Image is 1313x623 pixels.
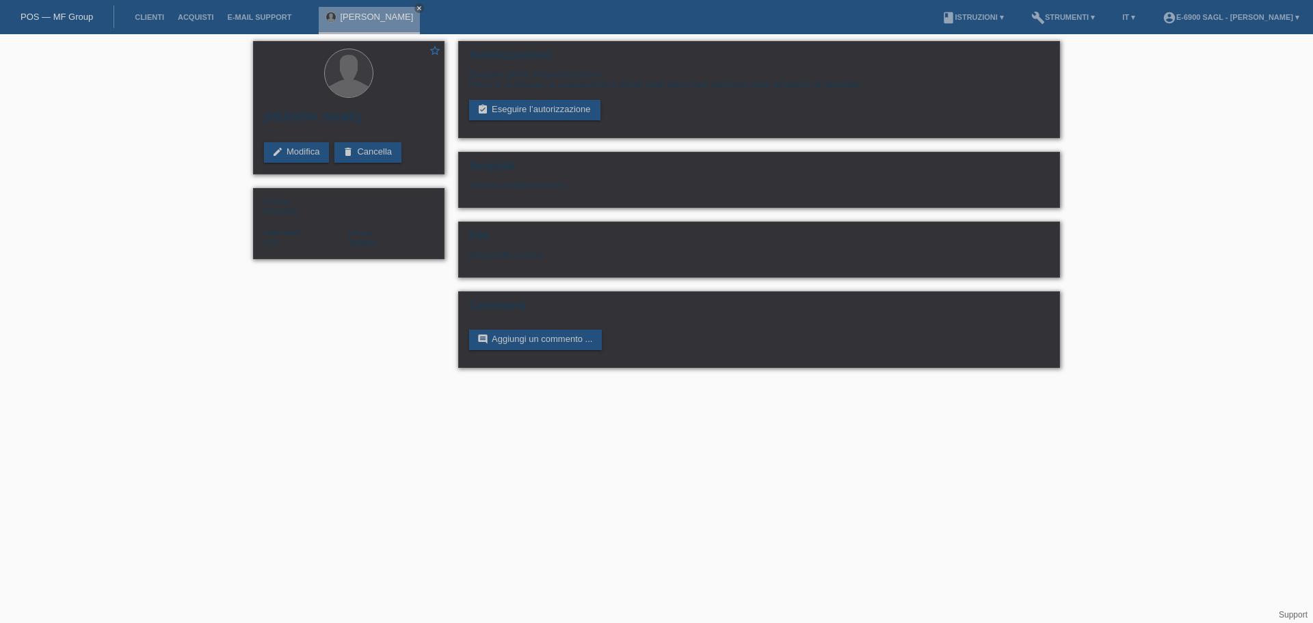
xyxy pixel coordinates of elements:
a: E-mail Support [221,13,299,21]
i: assignment_turned_in [477,104,488,115]
div: Nessun acquisto ancora [469,180,1049,200]
a: assignment_turned_inEseguire l’autorizzazione [469,100,600,120]
a: [PERSON_NAME] [340,12,413,22]
i: comment [477,334,488,345]
a: deleteCancella [334,142,401,163]
a: POS — MF Group [21,12,93,22]
h2: File [469,229,1049,250]
a: commentAggiungi un commento ... [469,330,602,350]
a: star_border [429,44,441,59]
a: close [414,3,424,13]
a: buildStrumenti ▾ [1024,13,1102,21]
a: editModifica [264,142,329,163]
h2: Commenti [469,299,1049,319]
h2: Autorizzazione [469,49,1049,69]
h2: Acquisti [469,159,1049,180]
a: Support [1279,610,1308,620]
span: Italiano [349,237,377,248]
i: close [416,5,423,12]
span: Genere [264,197,289,205]
div: Eseguire prima un’autorizzazione. Prima di continuare la registrazione il cliente deve dare il su... [469,69,1049,90]
a: Clienti [128,13,171,21]
i: account_circle [1163,11,1176,25]
h2: [PERSON_NAME] [264,111,434,131]
a: Acquisti [171,13,221,21]
i: delete [343,146,354,157]
i: edit [272,146,283,157]
i: star_border [429,44,441,57]
div: Nessun file ancora [469,250,887,260]
span: Nationalità [264,228,300,237]
span: Lingua [349,228,371,237]
a: account_circleE-6900 Sagl - [PERSON_NAME] ▾ [1156,13,1306,21]
a: bookIstruzioni ▾ [935,13,1011,21]
span: Svizzera [264,237,277,248]
i: build [1031,11,1045,25]
i: book [942,11,955,25]
div: Maschio [264,196,349,216]
a: IT ▾ [1115,13,1142,21]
